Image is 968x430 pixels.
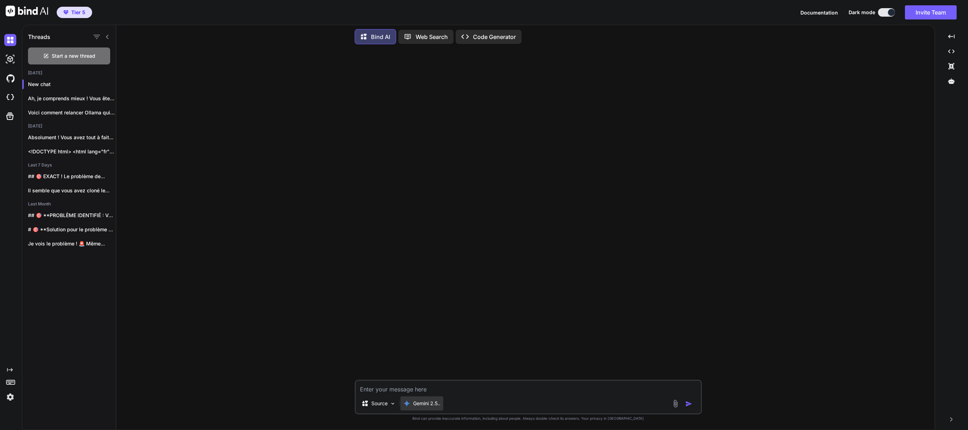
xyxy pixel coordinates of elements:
img: Pick Models [390,401,396,407]
h2: [DATE] [22,123,116,129]
span: Dark mode [849,9,875,16]
img: attachment [671,400,680,408]
p: # 🎯 **Solution pour le problème d'encodage... [28,226,116,233]
p: <!DOCTYPE html> <html lang="fr"> <head> <meta charset="UTF-8">... [28,148,116,155]
button: premiumTier 5 [57,7,92,18]
p: Il semble que vous avez cloné le... [28,187,116,194]
p: ## 🎯 EXACT ! Le problème de... [28,173,116,180]
span: Start a new thread [52,52,95,60]
img: premium [63,10,68,15]
h2: Last 7 Days [22,162,116,168]
p: Je vois le problème ! 🚨 Même... [28,240,116,247]
img: settings [4,391,16,403]
h1: Threads [28,33,50,41]
h2: Last Month [22,201,116,207]
img: darkAi-studio [4,53,16,65]
p: Gemini 2.5.. [413,400,440,407]
p: Ah, je comprends mieux ! Vous êtes... [28,95,116,102]
p: New chat [28,81,116,88]
img: icon [685,400,692,407]
button: Invite Team [905,5,957,19]
span: Documentation [800,10,838,16]
img: darkChat [4,34,16,46]
p: Code Generator [473,33,516,41]
img: cloudideIcon [4,91,16,103]
img: Bind AI [6,6,48,16]
img: Gemini 2.5 Pro [403,400,410,407]
img: githubDark [4,72,16,84]
h2: [DATE] [22,70,116,76]
button: Documentation [800,9,838,16]
p: Bind AI [371,33,390,41]
p: ## 🎯 **PROBLÈME IDENTIFIÉ : VALIDATION DE... [28,212,116,219]
span: Tier 5 [71,9,85,16]
p: Absolument ! Vous avez tout à fait... [28,134,116,141]
p: Web Search [416,33,448,41]
p: Bind can provide inaccurate information, including about people. Always double-check its answers.... [355,416,702,421]
p: Source [371,400,388,407]
p: Voici comment relancer Ollama qui a une... [28,109,116,116]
